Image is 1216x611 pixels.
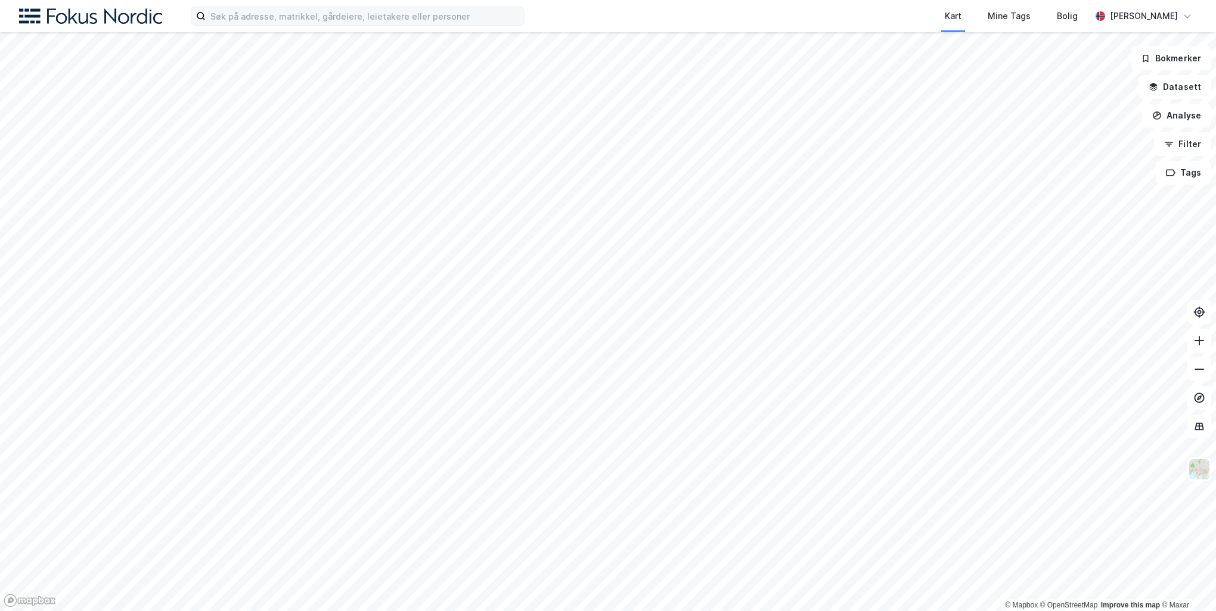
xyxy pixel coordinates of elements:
img: fokus-nordic-logo.8a93422641609758e4ac.png [19,8,162,24]
input: Søk på adresse, matrikkel, gårdeiere, leietakere eller personer [206,7,524,25]
div: [PERSON_NAME] [1110,9,1178,23]
iframe: Chat Widget [1156,554,1216,611]
div: Mine Tags [988,9,1031,23]
div: Bolig [1057,9,1078,23]
div: Kontrollprogram for chat [1156,554,1216,611]
div: Kart [945,9,961,23]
